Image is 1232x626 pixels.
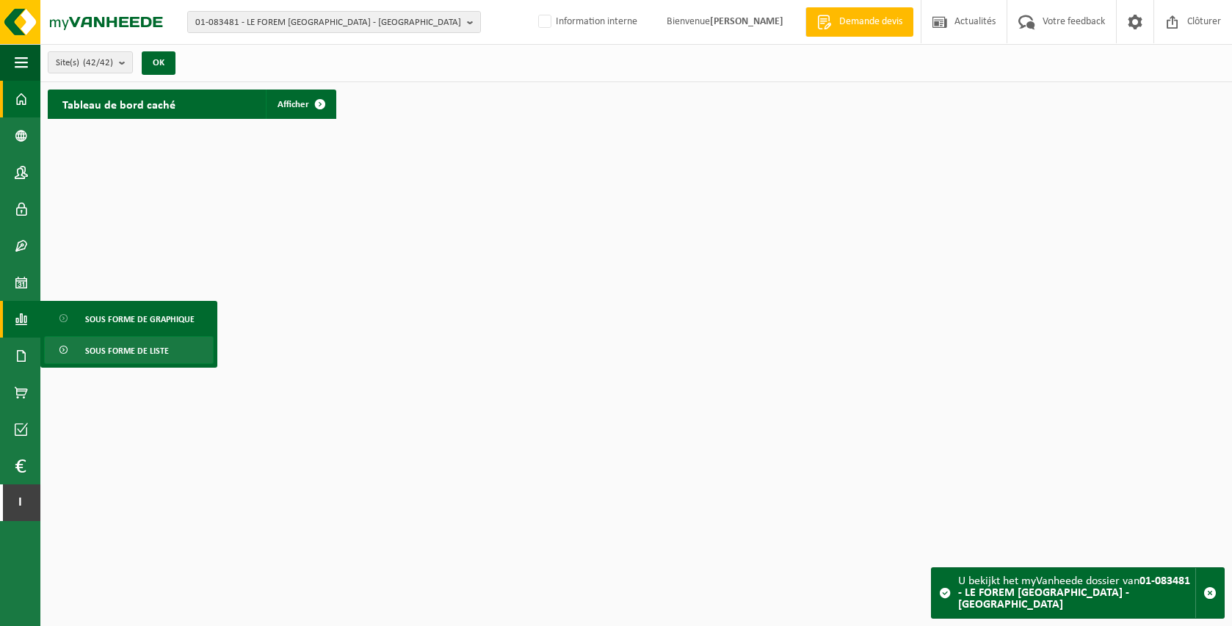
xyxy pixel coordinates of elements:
[142,51,175,75] button: OK
[48,90,190,118] h2: Tableau de bord caché
[56,52,113,74] span: Site(s)
[85,305,195,333] span: Sous forme de graphique
[15,484,26,521] span: I
[805,7,913,37] a: Demande devis
[958,575,1190,611] strong: 01-083481 - LE FOREM [GEOGRAPHIC_DATA] - [GEOGRAPHIC_DATA]
[195,12,461,34] span: 01-083481 - LE FOREM [GEOGRAPHIC_DATA] - [GEOGRAPHIC_DATA]
[48,51,133,73] button: Site(s)(42/42)
[278,100,309,109] span: Afficher
[710,16,783,27] strong: [PERSON_NAME]
[187,11,481,33] button: 01-083481 - LE FOREM [GEOGRAPHIC_DATA] - [GEOGRAPHIC_DATA]
[83,58,113,68] count: (42/42)
[44,305,214,332] a: Sous forme de graphique
[836,15,906,29] span: Demande devis
[85,337,169,365] span: Sous forme de liste
[266,90,335,119] a: Afficher
[958,568,1195,618] div: U bekijkt het myVanheede dossier van
[44,336,214,364] a: Sous forme de liste
[535,11,637,33] label: Information interne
